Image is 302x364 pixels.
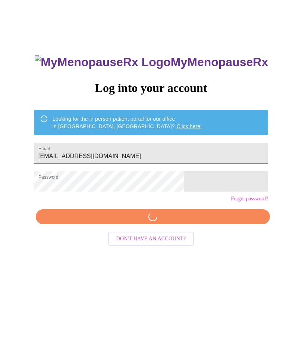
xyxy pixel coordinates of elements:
span: Don't have an account? [116,235,186,244]
a: Forgot password? [231,196,268,202]
button: Don't have an account? [108,232,194,247]
a: Don't have an account? [106,235,196,242]
img: MyMenopauseRx Logo [35,56,170,70]
a: Click here! [177,124,202,130]
div: Looking for the in person patient portal for our office in [GEOGRAPHIC_DATA], [GEOGRAPHIC_DATA]? [53,112,202,133]
h3: MyMenopauseRx [35,56,268,70]
h3: Log into your account [34,81,268,95]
